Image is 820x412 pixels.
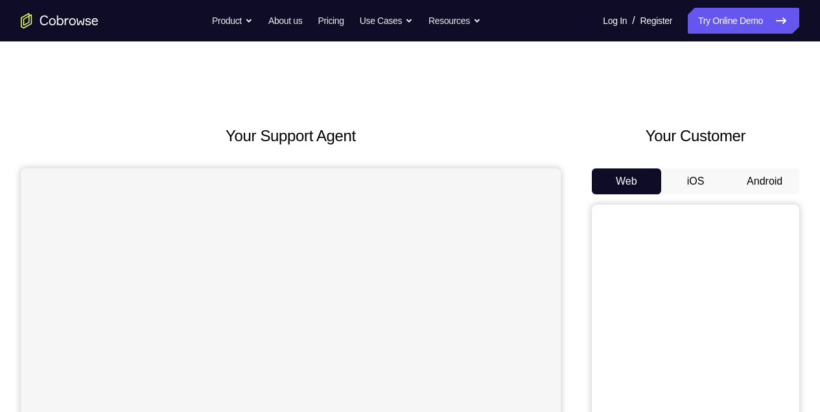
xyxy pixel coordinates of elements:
a: Log In [603,8,627,34]
button: iOS [661,168,731,194]
button: Product [212,8,253,34]
button: Use Cases [360,8,413,34]
h2: Your Customer [592,124,799,148]
button: Android [730,168,799,194]
h2: Your Support Agent [21,124,561,148]
a: Go to the home page [21,13,99,29]
a: Register [640,8,672,34]
button: Resources [428,8,481,34]
a: Try Online Demo [688,8,799,34]
span: / [632,13,635,29]
a: About us [268,8,302,34]
button: Web [592,168,661,194]
a: Pricing [318,8,344,34]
